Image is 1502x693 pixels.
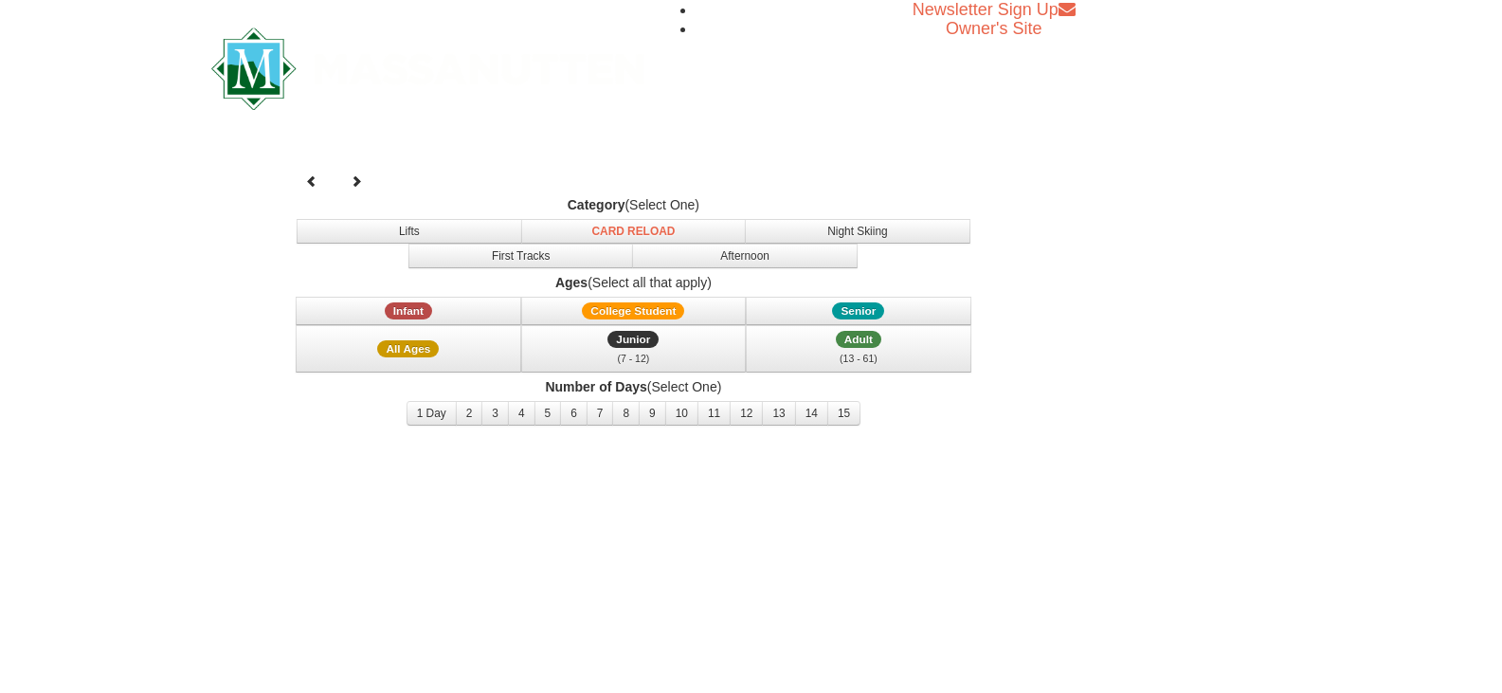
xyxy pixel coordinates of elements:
[745,219,970,244] button: Night Skiing
[746,297,971,325] button: Senior
[293,195,975,214] label: (Select One)
[534,401,562,426] button: 5
[293,273,975,292] label: (Select all that apply)
[758,349,959,368] div: (13 - 61)
[568,197,625,212] strong: Category
[639,401,666,426] button: 9
[827,401,860,426] button: 15
[296,325,521,373] button: All Ages
[795,401,828,426] button: 14
[377,340,439,357] span: All Ages
[521,297,747,325] button: College Student
[832,302,884,319] span: Senior
[587,401,614,426] button: 7
[582,302,684,319] span: College Student
[836,331,881,348] span: Adult
[211,44,645,88] a: Massanutten Resort
[296,297,521,325] button: Infant
[534,349,734,368] div: (7 - 12)
[508,401,535,426] button: 4
[632,244,858,268] button: Afternoon
[946,19,1041,38] a: Owner's Site
[521,325,747,373] button: Junior (7 - 12)
[407,401,457,426] button: 1 Day
[665,401,698,426] button: 10
[211,27,645,110] img: Massanutten Resort Logo
[545,379,646,394] strong: Number of Days
[746,325,971,373] button: Adult (13 - 61)
[560,401,588,426] button: 6
[481,401,509,426] button: 3
[612,401,640,426] button: 8
[607,331,659,348] span: Junior
[555,275,588,290] strong: Ages
[456,401,483,426] button: 2
[385,302,432,319] span: Infant
[697,401,731,426] button: 11
[297,219,522,244] button: Lifts
[293,377,975,396] label: (Select One)
[408,244,634,268] button: First Tracks
[762,401,795,426] button: 13
[521,219,747,244] button: Card Reload
[730,401,763,426] button: 12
